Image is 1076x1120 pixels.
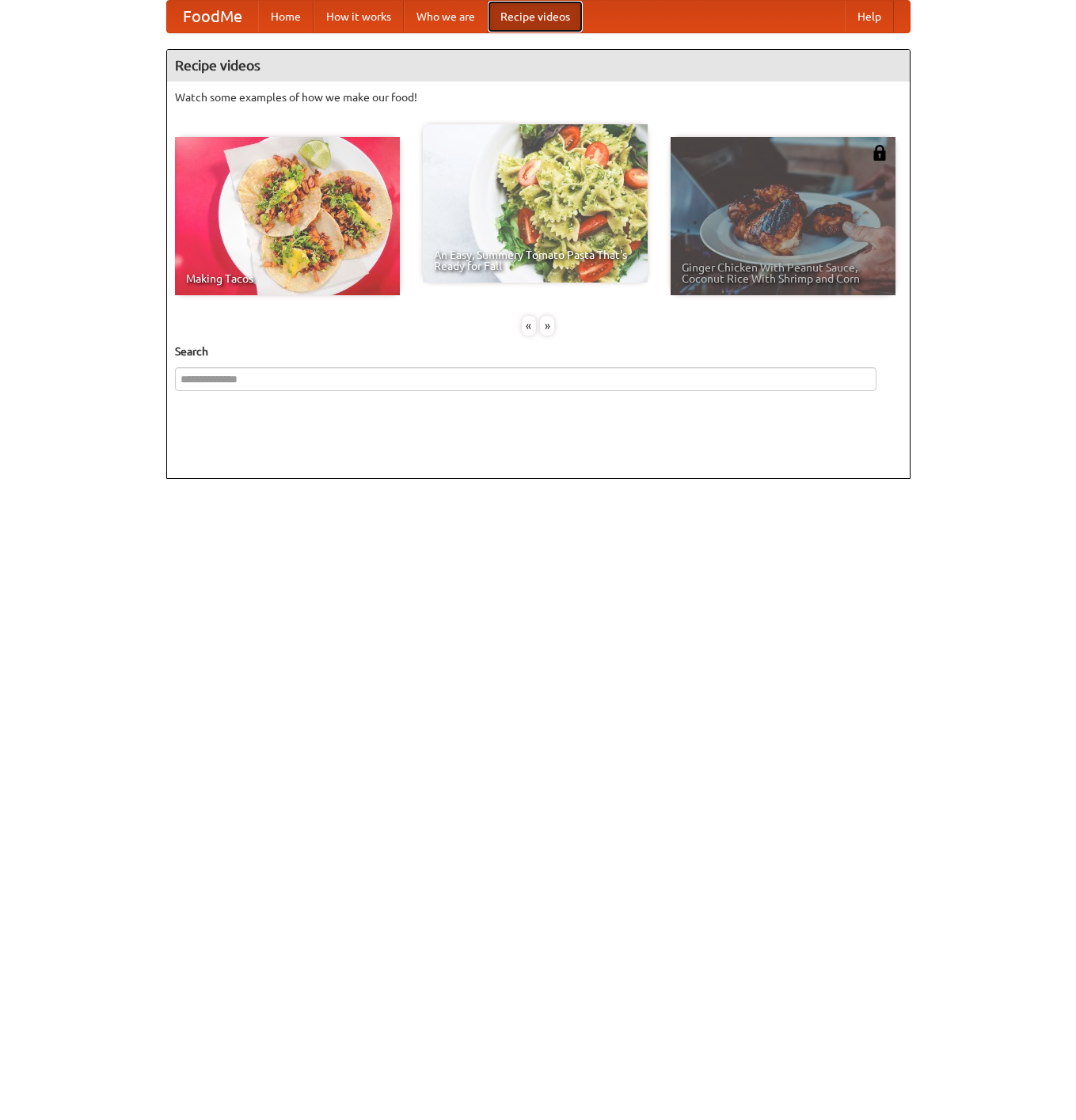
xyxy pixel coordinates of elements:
img: 483408.png [872,145,888,161]
a: Recipe videos [488,1,583,32]
span: Making Tacos [186,273,389,284]
h5: Search [175,344,902,359]
a: Who we are [404,1,488,32]
a: Home [258,1,314,32]
a: Making Tacos [175,137,400,295]
div: « [522,316,536,336]
span: An Easy, Summery Tomato Pasta That's Ready for Fall [434,249,637,271]
a: How it works [314,1,404,32]
div: » [540,316,554,336]
a: An Easy, Summery Tomato Pasta That's Ready for Fall [423,124,648,283]
a: FoodMe [167,1,258,32]
p: Watch some examples of how we make our food! [175,89,902,105]
a: Help [845,1,894,32]
h4: Recipe videos [167,50,910,82]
